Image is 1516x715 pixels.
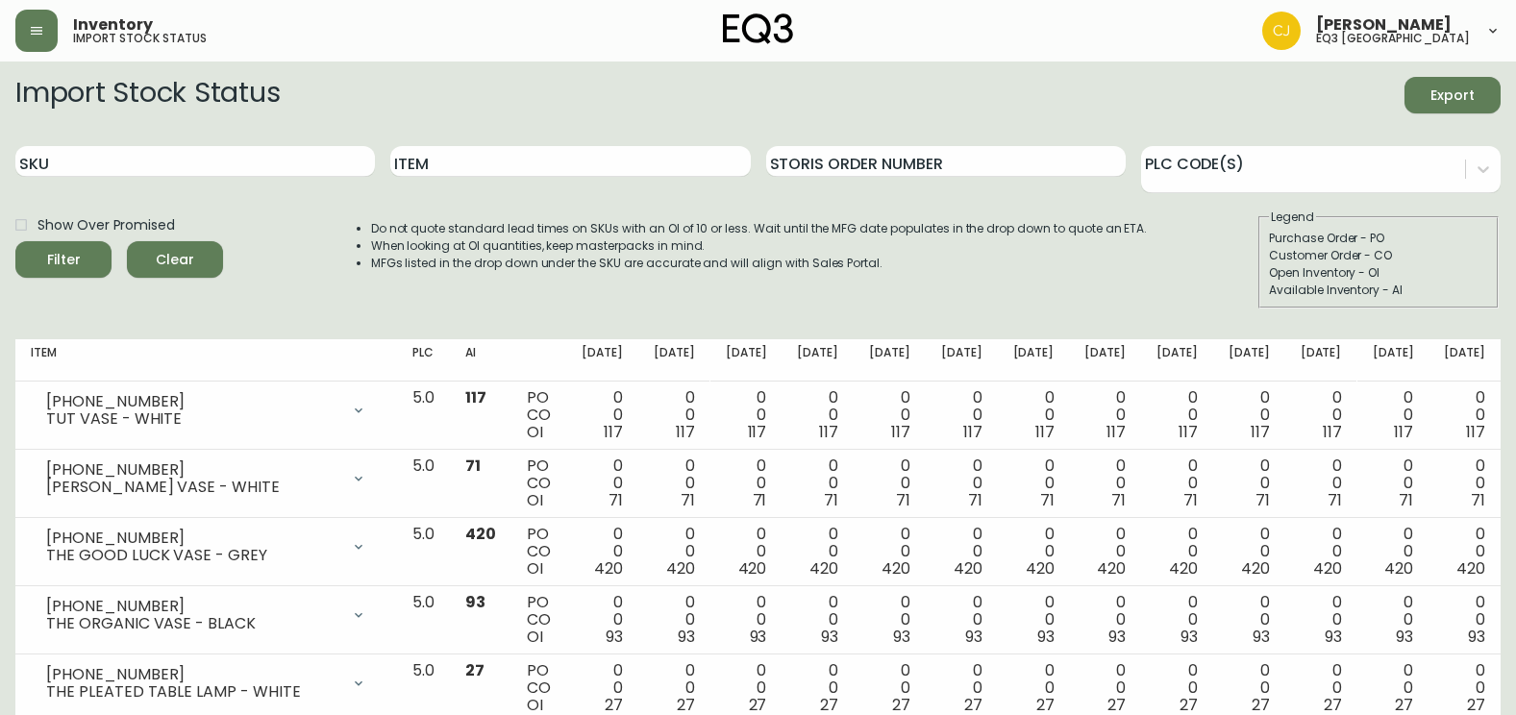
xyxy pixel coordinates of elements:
span: OI [527,626,543,648]
div: Available Inventory - AI [1269,282,1488,299]
th: [DATE] [710,339,783,382]
span: 420 [465,523,496,545]
span: 420 [738,557,767,579]
div: [PHONE_NUMBER]THE ORGANIC VASE - BLACK [31,594,382,636]
div: [PERSON_NAME] VASE - WHITE [46,479,339,496]
div: 0 0 [1013,526,1055,578]
span: 420 [809,557,838,579]
div: 0 0 [1156,662,1198,714]
div: 0 0 [941,594,982,646]
th: [DATE] [782,339,854,382]
span: 93 [606,626,623,648]
th: [DATE] [998,339,1070,382]
span: 71 [1111,489,1126,511]
span: 420 [1313,557,1342,579]
span: 117 [465,386,486,408]
span: OI [527,557,543,579]
div: 0 0 [726,457,767,509]
div: 0 0 [941,662,982,714]
li: When looking at OI quantities, keep masterpacks in mind. [371,237,1148,255]
span: 117 [1466,421,1485,443]
div: 0 0 [869,457,910,509]
span: 27 [465,659,485,681]
span: 117 [748,421,767,443]
th: Item [15,339,397,382]
button: Filter [15,241,112,278]
div: 0 0 [726,526,767,578]
div: 0 0 [1156,389,1198,441]
span: Export [1420,84,1485,108]
span: 117 [1394,421,1413,443]
div: 0 0 [1156,594,1198,646]
h2: Import Stock Status [15,77,280,113]
span: 93 [1325,626,1342,648]
span: 117 [1323,421,1342,443]
img: 7836c8950ad67d536e8437018b5c2533 [1262,12,1301,50]
div: 0 0 [582,526,623,578]
div: 0 0 [1444,389,1485,441]
div: 0 0 [1444,594,1485,646]
div: 0 0 [582,389,623,441]
span: 420 [666,557,695,579]
div: 0 0 [797,457,838,509]
div: Open Inventory - OI [1269,264,1488,282]
div: [PHONE_NUMBER]THE PLEATED TABLE LAMP - WHITE [31,662,382,704]
div: 0 0 [797,526,838,578]
span: 93 [893,626,910,648]
span: 117 [819,421,838,443]
span: Clear [142,248,208,272]
div: PO CO [527,526,551,578]
th: AI [450,339,511,382]
span: 71 [1255,489,1270,511]
div: 0 0 [654,594,695,646]
div: 0 0 [1156,526,1198,578]
span: 117 [1035,421,1055,443]
span: 71 [1471,489,1485,511]
td: 5.0 [397,518,450,586]
th: [DATE] [926,339,998,382]
span: 71 [609,489,623,511]
div: 0 0 [941,526,982,578]
div: 0 0 [1084,457,1126,509]
div: 0 0 [1229,594,1270,646]
img: logo [723,13,794,44]
div: 0 0 [797,662,838,714]
div: 0 0 [1229,389,1270,441]
div: 0 0 [582,457,623,509]
div: 0 0 [869,389,910,441]
div: THE PLEATED TABLE LAMP - WHITE [46,683,339,701]
div: 0 0 [1444,457,1485,509]
div: TUT VASE - WHITE [46,410,339,428]
span: 71 [681,489,695,511]
div: 0 0 [1013,457,1055,509]
span: 117 [1251,421,1270,443]
div: 0 0 [1156,457,1198,509]
span: 71 [1399,489,1413,511]
div: 0 0 [1373,662,1414,714]
div: 0 0 [654,457,695,509]
div: 0 0 [1084,389,1126,441]
div: 0 0 [1373,389,1414,441]
span: OI [527,489,543,511]
div: 0 0 [1084,662,1126,714]
div: 0 0 [1301,594,1342,646]
div: [PHONE_NUMBER]TUT VASE - WHITE [31,389,382,431]
div: Customer Order - CO [1269,247,1488,264]
div: THE ORGANIC VASE - BLACK [46,615,339,632]
span: 420 [594,557,623,579]
div: 0 0 [654,662,695,714]
h5: eq3 [GEOGRAPHIC_DATA] [1316,33,1470,44]
legend: Legend [1269,209,1316,226]
div: 0 0 [726,594,767,646]
span: 71 [753,489,767,511]
td: 5.0 [397,450,450,518]
div: 0 0 [1229,457,1270,509]
span: OI [527,421,543,443]
div: [PHONE_NUMBER]THE GOOD LUCK VASE - GREY [31,526,382,568]
th: [DATE] [638,339,710,382]
div: 0 0 [1444,526,1485,578]
span: 420 [1241,557,1270,579]
div: 0 0 [1301,662,1342,714]
th: [DATE] [1141,339,1213,382]
span: Inventory [73,17,153,33]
